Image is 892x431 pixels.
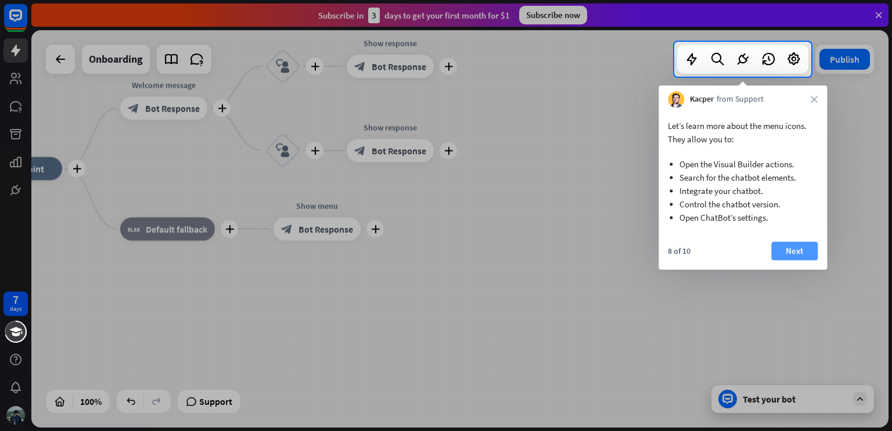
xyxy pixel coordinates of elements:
button: Open LiveChat chat widget [9,5,44,39]
p: Let’s learn more about the menu icons. They allow you to: [668,119,818,146]
li: Integrate your chatbot. [679,184,806,197]
div: 8 of 10 [668,246,690,256]
button: Next [771,242,818,260]
li: Open ChatBot’s settings. [679,211,806,224]
span: Kacper [690,94,714,105]
span: from Support [717,94,764,105]
li: Control the chatbot version. [679,197,806,211]
i: close [811,96,818,103]
li: Open the Visual Builder actions. [679,157,806,171]
li: Search for the chatbot elements. [679,171,806,184]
